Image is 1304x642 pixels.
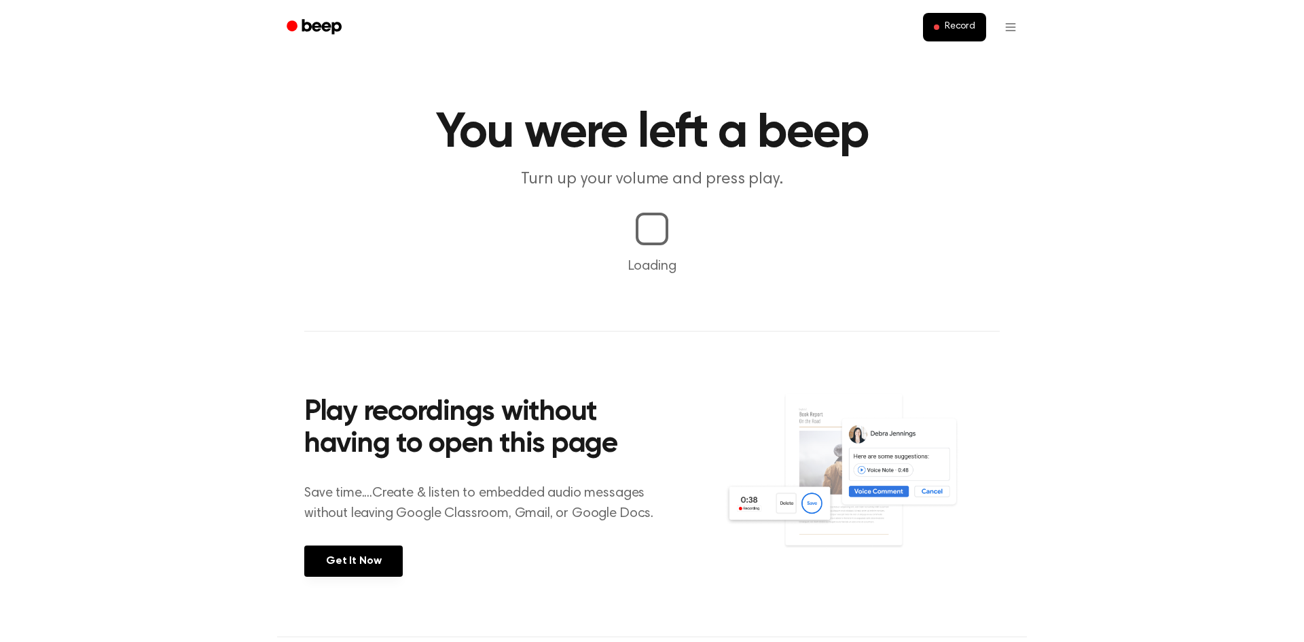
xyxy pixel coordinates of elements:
[725,393,1000,575] img: Voice Comments on Docs and Recording Widget
[994,11,1027,43] button: Open menu
[16,256,1288,277] p: Loading
[304,397,670,461] h2: Play recordings without having to open this page
[304,109,1000,158] h1: You were left a beep
[304,546,403,577] a: Get It Now
[277,14,354,41] a: Beep
[945,21,975,33] span: Record
[304,483,670,524] p: Save time....Create & listen to embedded audio messages without leaving Google Classroom, Gmail, ...
[391,168,913,191] p: Turn up your volume and press play.
[923,13,986,41] button: Record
